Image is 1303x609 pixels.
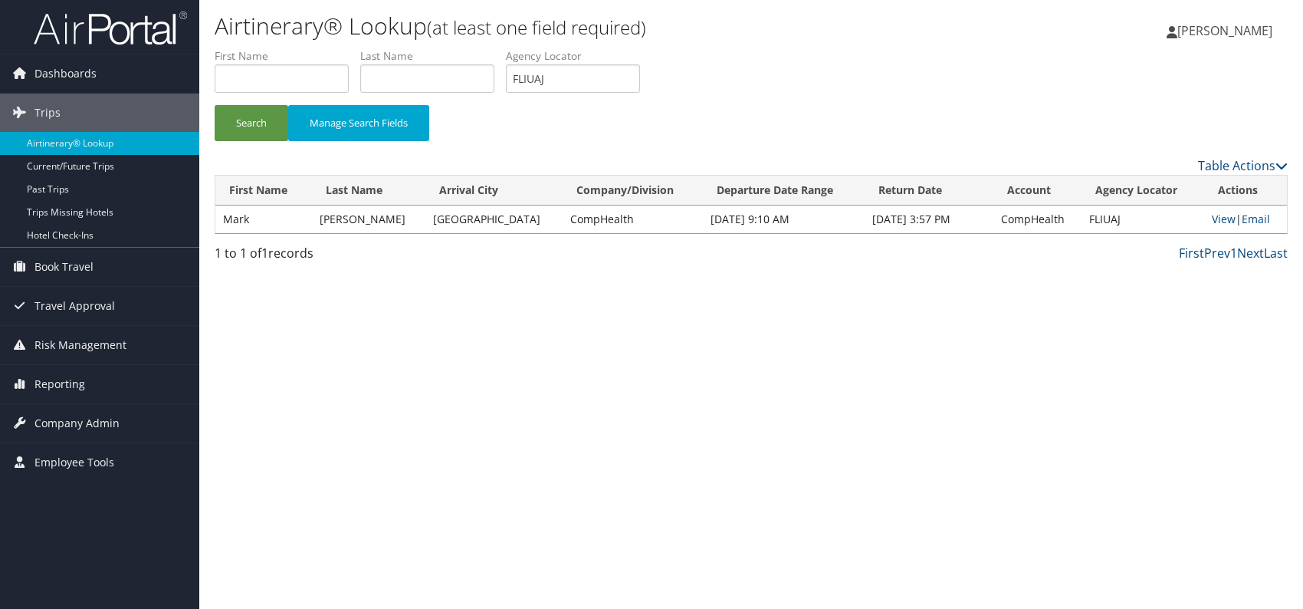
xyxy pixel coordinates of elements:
[34,404,120,443] span: Company Admin
[993,176,1081,206] th: Account: activate to sort column ascending
[34,248,94,286] span: Book Travel
[1204,245,1230,262] a: Prev
[261,245,268,262] span: 1
[34,365,85,403] span: Reporting
[34,94,61,132] span: Trips
[993,206,1081,233] td: CompHealth
[288,105,429,141] button: Manage Search Fields
[1167,8,1288,54] a: [PERSON_NAME]
[360,48,506,64] label: Last Name
[1237,245,1264,262] a: Next
[703,206,865,233] td: [DATE] 9:10 AM
[1242,212,1270,226] a: Email
[425,206,563,233] td: [GEOGRAPHIC_DATA]
[865,176,993,206] th: Return Date: activate to sort column ascending
[1264,245,1288,262] a: Last
[34,54,97,93] span: Dashboards
[1204,176,1287,206] th: Actions
[215,10,930,42] h1: Airtinerary® Lookup
[1204,206,1287,233] td: |
[1212,212,1236,226] a: View
[1230,245,1237,262] a: 1
[427,15,646,40] small: (at least one field required)
[215,48,360,64] label: First Name
[703,176,865,206] th: Departure Date Range: activate to sort column ascending
[312,176,425,206] th: Last Name: activate to sort column ascending
[1198,157,1288,174] a: Table Actions
[506,48,651,64] label: Agency Locator
[215,176,312,206] th: First Name: activate to sort column ascending
[34,287,115,325] span: Travel Approval
[563,176,703,206] th: Company/Division
[1081,176,1204,206] th: Agency Locator: activate to sort column ascending
[1177,22,1272,39] span: [PERSON_NAME]
[215,244,466,270] div: 1 to 1 of records
[34,443,114,482] span: Employee Tools
[1081,206,1204,233] td: FLIUAJ
[312,206,425,233] td: [PERSON_NAME]
[34,326,126,364] span: Risk Management
[215,206,312,233] td: Mark
[425,176,563,206] th: Arrival City: activate to sort column ascending
[1179,245,1204,262] a: First
[865,206,993,233] td: [DATE] 3:57 PM
[563,206,703,233] td: CompHealth
[34,10,187,46] img: airportal-logo.png
[215,105,288,141] button: Search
